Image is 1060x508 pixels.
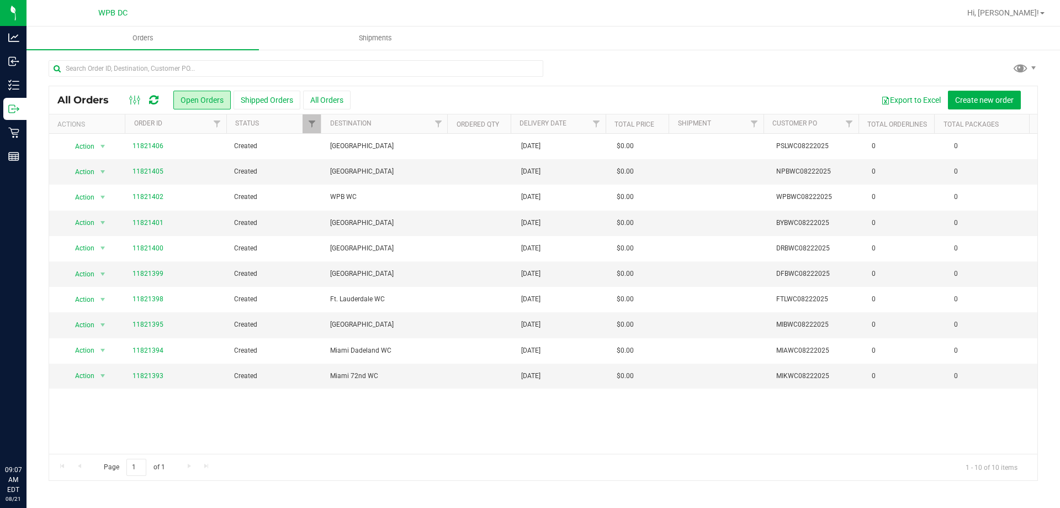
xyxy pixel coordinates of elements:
span: Action [65,368,95,384]
span: Create new order [955,96,1014,104]
span: [DATE] [521,141,540,151]
span: Created [234,218,316,228]
span: Created [234,166,316,177]
a: Total Price [614,121,654,128]
a: Filter [745,114,764,133]
span: Action [65,215,95,231]
span: Action [65,240,95,256]
span: 0 [948,291,963,307]
a: 11821393 [132,371,163,381]
span: [GEOGRAPHIC_DATA] [330,243,444,254]
span: BYBWC08222025 [776,218,858,228]
span: 0 [872,192,876,202]
span: Created [234,371,316,381]
inline-svg: Inventory [8,80,19,91]
span: Miami 72nd WC [330,371,444,381]
span: $0.00 [617,320,634,330]
span: 0 [948,343,963,359]
span: MIAWC08222025 [776,345,858,356]
a: Status [235,119,259,127]
span: Hi, [PERSON_NAME]! [967,8,1039,17]
span: Shipments [344,33,407,43]
a: 11821398 [132,294,163,305]
span: WPB WC [330,192,444,202]
span: NPBWC08222025 [776,166,858,177]
span: select [96,190,109,205]
span: $0.00 [617,345,634,356]
span: Action [65,139,95,154]
span: Action [65,317,95,333]
span: Action [65,266,95,282]
span: 0 [872,269,876,279]
span: $0.00 [617,218,634,228]
a: Shipments [259,27,491,50]
span: DFBWC08222025 [776,269,858,279]
span: select [96,240,109,256]
button: All Orders [303,91,351,109]
span: [GEOGRAPHIC_DATA] [330,320,444,330]
span: 0 [872,141,876,151]
span: 0 [948,240,963,256]
inline-svg: Analytics [8,32,19,43]
span: select [96,139,109,154]
span: select [96,317,109,333]
span: [DATE] [521,192,540,202]
span: Created [234,294,316,305]
span: $0.00 [617,166,634,177]
span: Created [234,320,316,330]
span: MIKWC08222025 [776,371,858,381]
a: Filter [303,114,321,133]
span: MIBWC08222025 [776,320,858,330]
span: 0 [872,218,876,228]
span: 0 [872,166,876,177]
a: Total Packages [944,121,999,128]
span: [DATE] [521,243,540,254]
a: 11821402 [132,192,163,202]
span: $0.00 [617,294,634,305]
span: $0.00 [617,141,634,151]
span: $0.00 [617,371,634,381]
span: [DATE] [521,269,540,279]
a: Filter [429,114,447,133]
span: 0 [948,189,963,205]
span: PSLWC08222025 [776,141,858,151]
button: Create new order [948,91,1021,109]
span: 0 [948,317,963,333]
iframe: Resource center [11,420,44,453]
a: 11821405 [132,166,163,177]
a: 11821406 [132,141,163,151]
span: $0.00 [617,269,634,279]
a: 11821401 [132,218,163,228]
span: FTLWC08222025 [776,294,858,305]
span: Created [234,192,316,202]
a: Delivery Date [520,119,566,127]
span: select [96,343,109,358]
span: select [96,266,109,282]
span: Action [65,343,95,358]
span: select [96,292,109,307]
a: Customer PO [772,119,817,127]
span: Created [234,243,316,254]
a: Shipment [678,119,711,127]
a: Filter [840,114,858,133]
inline-svg: Inbound [8,56,19,67]
button: Export to Excel [874,91,948,109]
span: [DATE] [521,320,540,330]
a: Filter [587,114,606,133]
span: 0 [872,243,876,254]
a: 11821399 [132,269,163,279]
span: 1 - 10 of 10 items [957,459,1026,475]
span: Created [234,269,316,279]
span: Action [65,190,95,205]
span: select [96,215,109,231]
span: Created [234,345,316,356]
span: [DATE] [521,294,540,305]
input: Search Order ID, Destination, Customer PO... [49,60,543,77]
a: Orders [26,27,259,50]
span: $0.00 [617,243,634,254]
span: [GEOGRAPHIC_DATA] [330,269,444,279]
a: 11821394 [132,345,163,356]
span: WPB DC [98,8,128,18]
span: [GEOGRAPHIC_DATA] [330,218,444,228]
span: select [96,164,109,180]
